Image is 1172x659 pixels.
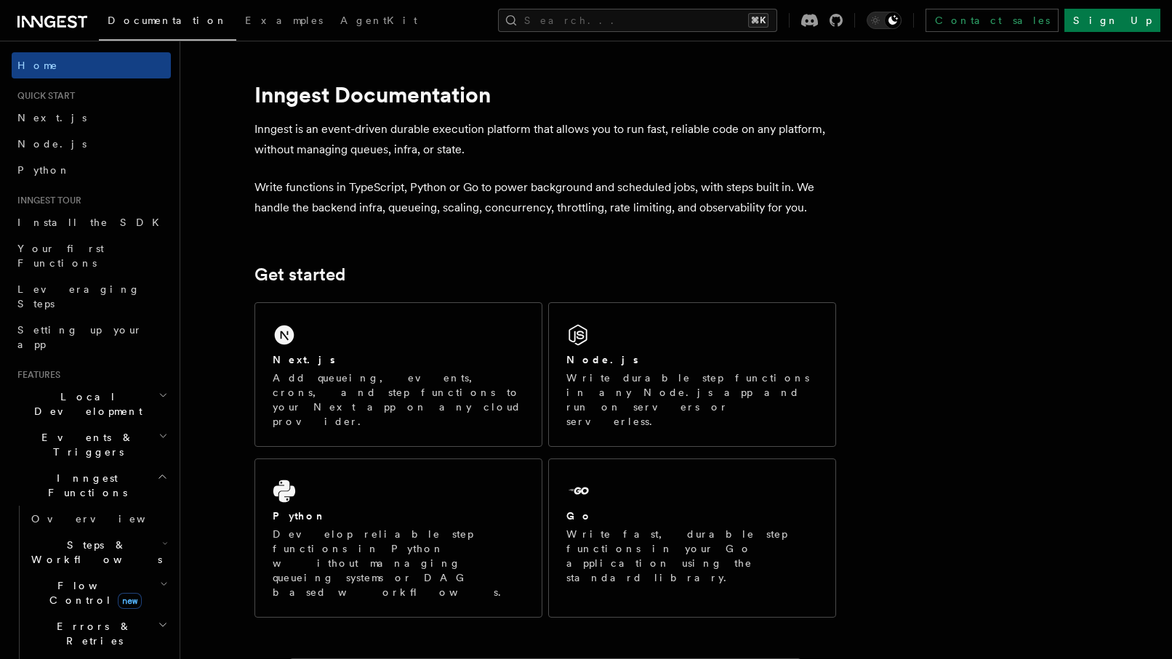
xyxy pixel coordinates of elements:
[12,276,171,317] a: Leveraging Steps
[17,283,140,310] span: Leveraging Steps
[17,217,168,228] span: Install the SDK
[1064,9,1160,32] a: Sign Up
[748,13,768,28] kbd: ⌘K
[12,209,171,235] a: Install the SDK
[17,324,143,350] span: Setting up your app
[118,593,142,609] span: new
[566,527,818,585] p: Write fast, durable step functions in your Go application using the standard library.
[12,235,171,276] a: Your first Functions
[25,578,160,607] span: Flow Control
[12,131,171,157] a: Node.js
[867,12,902,29] button: Toggle dark mode
[273,509,326,523] h2: Python
[25,532,171,573] button: Steps & Workflows
[25,573,171,613] button: Flow Controlnew
[548,458,836,618] a: GoWrite fast, durable step functions in your Go application using the standard library.
[566,352,638,367] h2: Node.js
[17,58,58,73] span: Home
[17,243,104,269] span: Your first Functions
[17,112,87,124] span: Next.js
[25,613,171,654] button: Errors & Retries
[245,15,323,26] span: Examples
[273,352,335,367] h2: Next.js
[12,465,171,506] button: Inngest Functions
[12,384,171,424] button: Local Development
[566,371,818,429] p: Write durable step functions in any Node.js app and run on servers or serverless.
[17,164,71,176] span: Python
[254,177,836,218] p: Write functions in TypeScript, Python or Go to power background and scheduled jobs, with steps bu...
[12,317,171,357] a: Setting up your app
[12,90,75,102] span: Quick start
[12,105,171,131] a: Next.js
[254,81,836,108] h1: Inngest Documentation
[12,430,158,459] span: Events & Triggers
[926,9,1059,32] a: Contact sales
[12,389,158,419] span: Local Development
[254,119,836,160] p: Inngest is an event-driven durable execution platform that allows you to run fast, reliable code ...
[12,369,60,381] span: Features
[566,509,593,523] h2: Go
[12,195,81,206] span: Inngest tour
[99,4,236,41] a: Documentation
[12,471,157,500] span: Inngest Functions
[254,302,542,447] a: Next.jsAdd queueing, events, crons, and step functions to your Next app on any cloud provider.
[25,619,158,648] span: Errors & Retries
[12,424,171,465] button: Events & Triggers
[273,371,524,429] p: Add queueing, events, crons, and step functions to your Next app on any cloud provider.
[236,4,332,39] a: Examples
[254,264,345,285] a: Get started
[548,302,836,447] a: Node.jsWrite durable step functions in any Node.js app and run on servers or serverless.
[12,52,171,78] a: Home
[340,15,417,26] span: AgentKit
[12,157,171,183] a: Python
[108,15,228,26] span: Documentation
[254,458,542,618] a: PythonDevelop reliable step functions in Python without managing queueing systems or DAG based wo...
[273,527,524,599] p: Develop reliable step functions in Python without managing queueing systems or DAG based workflows.
[25,538,162,567] span: Steps & Workflows
[17,138,87,150] span: Node.js
[498,9,777,32] button: Search...⌘K
[31,513,181,525] span: Overview
[25,506,171,532] a: Overview
[332,4,426,39] a: AgentKit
